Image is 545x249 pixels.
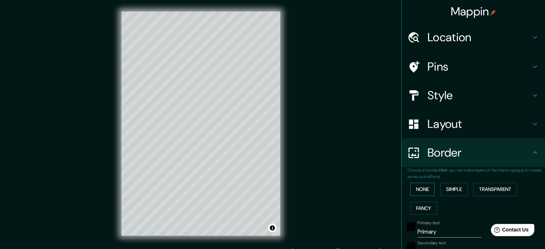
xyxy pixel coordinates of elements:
label: Primary text [417,220,440,226]
label: Secondary text [417,240,446,246]
button: Fancy [410,202,437,215]
button: Transparent [473,183,517,196]
img: pin-icon.png [490,10,496,15]
h4: Mappin [451,4,496,19]
h4: Location [427,30,531,44]
div: Location [402,23,545,52]
button: Toggle attribution [268,224,277,232]
button: black [407,222,415,231]
button: None [410,183,435,196]
div: Pins [402,52,545,81]
div: Layout [402,110,545,138]
div: Border [402,138,545,167]
h4: Pins [427,59,531,74]
h4: Border [427,145,531,160]
p: Choose a border. : you can make layers of the frame opaque to create some cool effects. [407,167,545,180]
iframe: Help widget launcher [481,221,537,241]
div: Style [402,81,545,110]
h4: Style [427,88,531,102]
b: Hint [439,167,447,173]
h4: Layout [427,117,531,131]
button: Simple [440,183,468,196]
